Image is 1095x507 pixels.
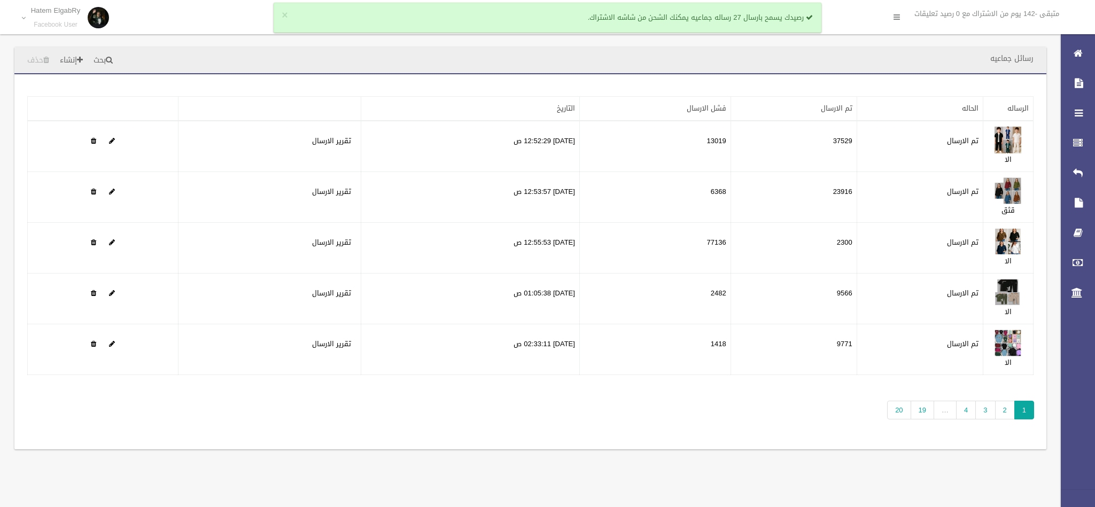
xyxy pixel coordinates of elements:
[975,401,995,419] a: 3
[274,3,821,33] div: رصيدك يسمح بارسال 27 رساله جماعيه يمكنك الشحن من شاشه الاشتراك.
[995,228,1021,255] img: 638910754294190600.jpg
[579,223,731,274] td: 77136
[361,324,580,375] td: [DATE] 02:33:11 ص
[579,172,731,223] td: 6368
[361,223,580,274] td: [DATE] 12:55:53 ص
[947,135,978,147] label: تم الارسال
[312,185,351,198] a: تقرير الارسال
[361,172,580,223] td: [DATE] 12:53:57 ص
[361,121,580,172] td: [DATE] 12:52:29 ص
[361,274,580,324] td: [DATE] 01:05:38 ص
[887,401,911,419] a: 20
[109,337,115,350] a: Edit
[109,236,115,249] a: Edit
[282,10,288,21] button: ×
[911,401,934,419] a: 19
[731,121,857,172] td: 37529
[977,48,1046,69] header: رسائل جماعيه
[857,97,983,121] th: الحاله
[731,274,857,324] td: 9566
[995,401,1015,419] a: 2
[995,236,1021,249] a: Edit
[1005,254,1012,268] a: الا
[995,330,1021,356] img: 638910812413601407.jpeg
[731,324,857,375] td: 9771
[947,185,978,198] label: تم الارسال
[995,177,1021,204] img: 638910753509971848.jpg
[56,51,87,71] a: إنشاء
[312,236,351,249] a: تقرير الارسال
[995,279,1021,306] img: 638910759934703804.jpg
[731,223,857,274] td: 2300
[821,102,852,115] a: تم الارسال
[1005,356,1012,369] a: الا
[947,236,978,249] label: تم الارسال
[983,97,1033,121] th: الرساله
[947,287,978,300] label: تم الارسال
[1001,204,1015,217] a: قثق
[995,134,1021,147] a: Edit
[934,401,957,419] span: …
[1014,401,1034,419] span: 1
[947,338,978,350] label: تم الارسال
[579,324,731,375] td: 1418
[1005,305,1012,318] a: الا
[31,21,81,29] small: Facebook User
[312,286,351,300] a: تقرير الارسال
[312,337,351,350] a: تقرير الارسال
[109,185,115,198] a: Edit
[995,286,1021,300] a: Edit
[557,102,575,115] a: التاريخ
[995,337,1021,350] a: Edit
[956,401,976,419] a: 4
[579,274,731,324] td: 2482
[579,121,731,172] td: 13019
[731,172,857,223] td: 23916
[312,134,351,147] a: تقرير الارسال
[109,134,115,147] a: Edit
[109,286,115,300] a: Edit
[1005,153,1012,166] a: الا
[31,6,81,14] p: Hatem ElgabRy
[89,51,117,71] a: بحث
[995,127,1021,153] img: 638910752364816942.jpg
[995,185,1021,198] a: Edit
[687,102,726,115] a: فشل الارسال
